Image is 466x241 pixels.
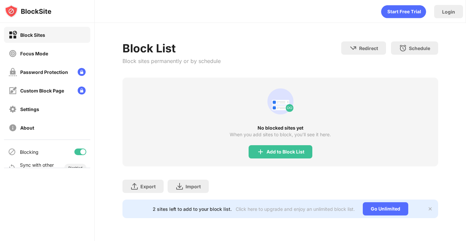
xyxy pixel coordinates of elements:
div: Block Sites [20,32,45,38]
img: about-off.svg [9,124,17,132]
div: Focus Mode [20,51,48,56]
div: Click here to upgrade and enjoy an unlimited block list. [236,206,355,212]
div: Export [140,184,156,189]
div: Go Unlimited [363,202,408,215]
div: Schedule [409,45,430,51]
div: Add to Block List [267,149,304,154]
div: 2 sites left to add to your block list. [153,206,232,212]
div: No blocked sites yet [122,125,438,131]
div: Login [442,9,455,15]
img: x-button.svg [427,206,433,211]
div: animation [381,5,426,18]
div: Settings [20,106,39,112]
div: Custom Block Page [20,88,64,93]
div: Password Protection [20,69,68,75]
div: Import [186,184,201,189]
img: logo-blocksite.svg [5,5,51,18]
div: Blocking [20,149,39,155]
img: lock-menu.svg [78,68,86,76]
img: password-protection-off.svg [9,68,17,76]
img: customize-block-page-off.svg [9,87,17,95]
img: settings-off.svg [9,105,17,113]
img: sync-icon.svg [8,164,16,172]
img: block-on.svg [9,31,17,39]
div: Block sites permanently or by schedule [122,58,221,64]
div: animation [265,86,296,117]
img: focus-off.svg [9,49,17,58]
div: Block List [122,41,221,55]
img: lock-menu.svg [78,87,86,94]
div: Redirect [359,45,378,51]
div: Disabled [68,166,82,170]
div: When you add sites to block, you’ll see it here. [230,132,331,137]
img: blocking-icon.svg [8,148,16,156]
div: About [20,125,34,131]
div: Sync with other devices [20,162,54,173]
